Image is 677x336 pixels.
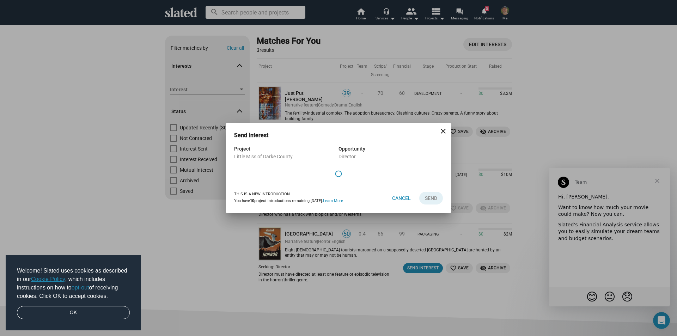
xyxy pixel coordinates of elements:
button: Send [419,192,443,204]
strong: This is a new introduction [234,192,290,196]
span: Cancel [392,192,411,204]
button: Cancel [386,192,416,204]
div: Director [338,153,443,160]
mat-icon: close [439,127,447,135]
a: opt-out [72,285,89,291]
div: Want to know how much your movie could make? Now you can. [9,36,112,50]
span: 😞 [72,122,84,135]
a: Learn More [323,198,343,203]
img: Profile image for Team [8,8,20,20]
span: disappointed reaction [69,120,87,137]
div: Little Miss of Darke County [234,153,338,160]
div: Slated's Financial Analysis service allows you to easily simulate your dream teams and budget sce... [9,53,112,74]
span: 😊 [37,122,48,135]
span: neutral face reaction [51,120,69,137]
b: 10 [250,198,254,203]
div: You have project introductions remaining [DATE]. [234,198,343,204]
a: dismiss cookie message [17,306,130,319]
div: Project [234,145,338,153]
div: Opportunity [338,145,443,153]
span: blush reaction [34,120,51,137]
div: Hi, [PERSON_NAME]. [9,25,112,32]
iframe: vimeo [9,78,112,130]
span: Send [425,192,437,204]
span: Team [25,11,37,17]
div: cookieconsent [6,255,141,331]
span: Welcome! Slated uses cookies as described in our , which includes instructions on how to of recei... [17,267,130,300]
a: Cookie Policy [31,276,65,282]
span: 😐 [54,122,66,135]
h3: Send Interest [234,132,278,139]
